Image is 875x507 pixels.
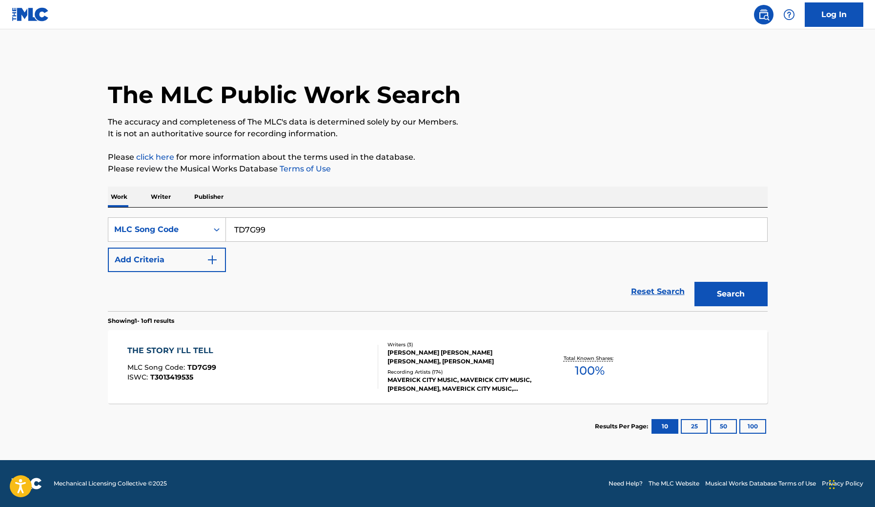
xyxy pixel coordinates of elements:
p: Results Per Page: [595,422,651,431]
button: 10 [651,419,678,434]
a: Need Help? [609,479,643,488]
div: Drag [829,470,835,499]
iframe: Chat Widget [826,460,875,507]
p: Please for more information about the terms used in the database. [108,151,768,163]
button: 50 [710,419,737,434]
a: Terms of Use [278,164,331,173]
a: THE STORY I'LL TELLMLC Song Code:TD7G99ISWC:T3013419535Writers (3)[PERSON_NAME] [PERSON_NAME] [PE... [108,330,768,403]
div: THE STORY I'LL TELL [127,345,218,357]
p: Writer [148,187,174,207]
span: Mechanical Licensing Collective © 2025 [54,479,167,488]
p: Publisher [191,187,226,207]
div: MLC Song Code [114,224,202,235]
span: ISWC : [127,373,150,381]
span: T3013419535 [150,373,193,381]
div: [PERSON_NAME] [PERSON_NAME] [PERSON_NAME], [PERSON_NAME] [387,348,535,366]
img: MLC Logo [12,7,49,21]
p: It is not an authoritative source for recording information. [108,128,768,140]
p: Total Known Shares: [564,355,616,362]
div: Help [779,5,799,24]
p: Please review the Musical Works Database [108,163,768,175]
a: Reset Search [626,281,690,302]
a: Privacy Policy [822,479,863,488]
a: Public Search [754,5,773,24]
div: Writers ( 3 ) [387,341,535,348]
button: Add Criteria [108,248,226,272]
img: search [758,9,770,21]
a: The MLC Website [649,479,699,488]
a: Musical Works Database Terms of Use [705,479,816,488]
span: 100 % [575,362,605,380]
h1: The MLC Public Work Search [108,80,461,109]
p: Showing 1 - 1 of 1 results [108,317,174,325]
button: 25 [681,419,708,434]
img: help [783,9,795,21]
form: Search Form [108,217,768,311]
button: 100 [739,419,766,434]
a: Log In [805,2,863,27]
div: Recording Artists ( 174 ) [387,368,535,376]
div: MAVERICK CITY MUSIC, MAVERICK CITY MUSIC, [PERSON_NAME], MAVERICK CITY MUSIC,[PERSON_NAME], MAVER... [387,376,535,393]
button: Search [694,282,768,306]
img: 9d2ae6d4665cec9f34b9.svg [206,254,218,266]
p: Work [108,187,130,207]
span: TD7G99 [187,363,216,372]
a: click here [136,152,174,162]
span: MLC Song Code : [127,363,187,372]
img: logo [12,478,42,489]
p: The accuracy and completeness of The MLC's data is determined solely by our Members. [108,116,768,128]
